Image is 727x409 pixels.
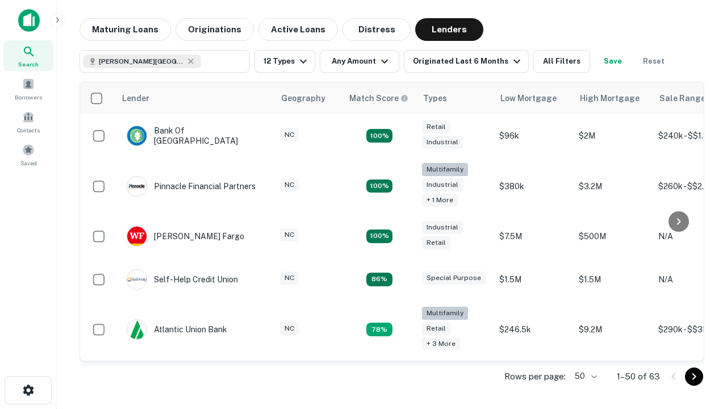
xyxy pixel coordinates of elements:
[422,337,460,350] div: + 3 more
[3,106,53,137] a: Contacts
[274,82,342,114] th: Geography
[415,18,483,41] button: Lenders
[494,215,573,258] td: $7.5M
[280,228,299,241] div: NC
[570,368,599,385] div: 50
[366,323,392,336] div: Matching Properties: 10, hasApolloMatch: undefined
[422,178,463,191] div: Industrial
[422,236,450,249] div: Retail
[127,176,256,197] div: Pinnacle Financial Partners
[127,270,147,289] img: picture
[18,60,39,69] span: Search
[115,82,274,114] th: Lender
[422,163,468,176] div: Multifamily
[127,320,147,339] img: picture
[595,50,631,73] button: Save your search to get updates of matches that match your search criteria.
[413,55,524,68] div: Originated Last 6 Months
[670,318,727,373] iframe: Chat Widget
[494,82,573,114] th: Low Mortgage
[573,157,653,215] td: $3.2M
[659,91,705,105] div: Sale Range
[573,301,653,358] td: $9.2M
[20,158,37,168] span: Saved
[617,370,660,383] p: 1–50 of 63
[573,258,653,301] td: $1.5M
[280,128,299,141] div: NC
[423,91,447,105] div: Types
[99,56,184,66] span: [PERSON_NAME][GEOGRAPHIC_DATA], [GEOGRAPHIC_DATA]
[500,91,557,105] div: Low Mortgage
[494,301,573,358] td: $246.5k
[366,229,392,243] div: Matching Properties: 14, hasApolloMatch: undefined
[366,180,392,193] div: Matching Properties: 23, hasApolloMatch: undefined
[422,194,458,207] div: + 1 more
[685,368,703,386] button: Go to next page
[127,126,147,145] img: picture
[3,139,53,170] a: Saved
[280,322,299,335] div: NC
[127,177,147,196] img: picture
[504,370,566,383] p: Rows per page:
[422,322,450,335] div: Retail
[15,93,42,102] span: Borrowers
[3,73,53,104] a: Borrowers
[17,126,40,135] span: Contacts
[127,227,147,246] img: picture
[258,18,338,41] button: Active Loans
[80,18,171,41] button: Maturing Loans
[127,126,263,146] div: Bank Of [GEOGRAPHIC_DATA]
[342,18,411,41] button: Distress
[494,157,573,215] td: $380k
[366,129,392,143] div: Matching Properties: 15, hasApolloMatch: undefined
[281,91,325,105] div: Geography
[636,50,672,73] button: Reset
[3,40,53,71] a: Search
[422,136,463,149] div: Industrial
[422,120,450,133] div: Retail
[176,18,254,41] button: Originations
[127,226,244,247] div: [PERSON_NAME] Fargo
[533,50,590,73] button: All Filters
[280,178,299,191] div: NC
[280,272,299,285] div: NC
[573,215,653,258] td: $500M
[580,91,640,105] div: High Mortgage
[127,319,227,340] div: Atlantic Union Bank
[349,92,408,105] div: Capitalize uses an advanced AI algorithm to match your search with the best lender. The match sco...
[422,272,486,285] div: Special Purpose
[422,307,468,320] div: Multifamily
[422,221,463,234] div: Industrial
[573,82,653,114] th: High Mortgage
[573,114,653,157] td: $2M
[127,269,238,290] div: Self-help Credit Union
[342,82,416,114] th: Capitalize uses an advanced AI algorithm to match your search with the best lender. The match sco...
[366,273,392,286] div: Matching Properties: 11, hasApolloMatch: undefined
[404,50,529,73] button: Originated Last 6 Months
[494,258,573,301] td: $1.5M
[416,82,494,114] th: Types
[254,50,315,73] button: 12 Types
[18,9,40,32] img: capitalize-icon.png
[494,114,573,157] td: $96k
[122,91,149,105] div: Lender
[320,50,399,73] button: Any Amount
[349,92,406,105] h6: Match Score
